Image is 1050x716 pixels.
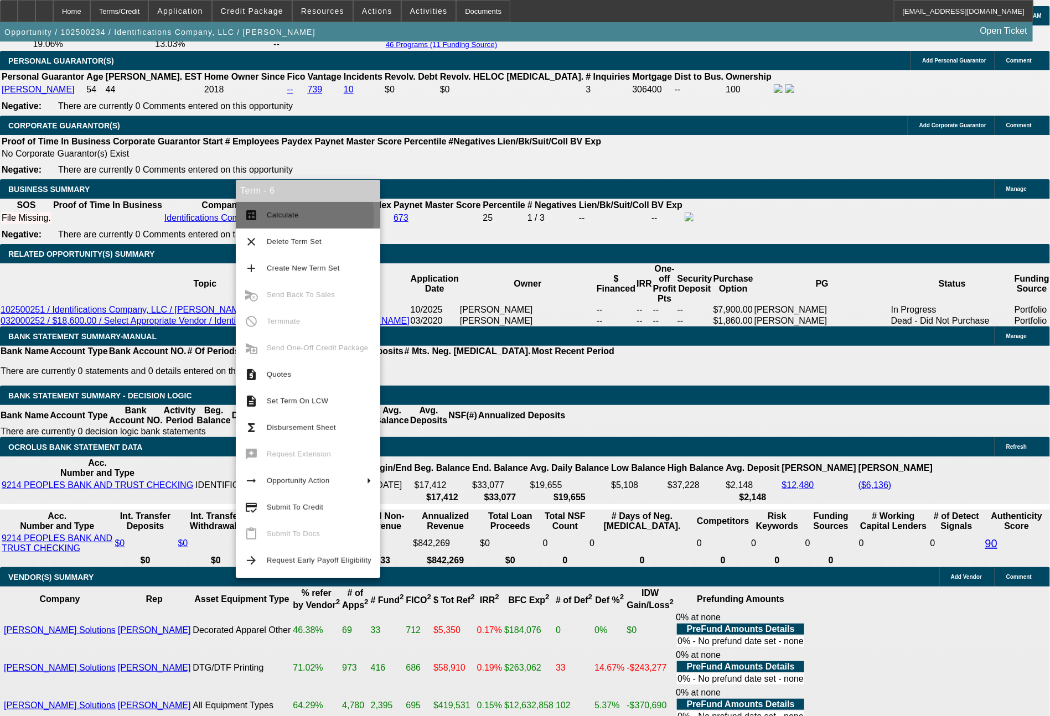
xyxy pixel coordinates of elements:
[726,492,780,503] th: $2,148
[344,85,354,94] a: 10
[527,213,577,223] div: 1 / 3
[370,612,405,648] td: 33
[4,28,315,37] span: Opportunity / 102500234 / Identifications Company, LLC / [PERSON_NAME]
[472,458,528,479] th: End. Balance
[195,458,337,479] th: Acc. Holder Name
[2,533,112,553] a: 9214 PEOPLES BANK AND TRUST CHECKING
[596,315,636,326] td: --
[293,588,340,610] b: % refer by Vendor
[477,650,503,686] td: 0.19%
[8,121,120,130] span: CORPORATE GUARANTOR(S)
[713,263,754,304] th: Purchase Option
[697,594,784,604] b: Prefunding Amounts
[585,84,630,96] td: 3
[118,663,191,672] a: [PERSON_NAME]
[1006,574,1032,580] span: Comment
[354,555,411,566] th: $33
[774,84,783,93] img: facebook-icon.png
[1,305,247,314] a: 102500251 / Identifications Company, LLC / [PERSON_NAME]
[674,84,725,96] td: --
[49,405,108,426] th: Account Type
[479,555,541,566] th: $0
[410,405,448,426] th: Avg. Deposits
[858,458,933,479] th: [PERSON_NAME]
[922,58,986,64] span: Add Personal Guarantor
[267,476,330,485] span: Opportunity Action
[406,650,432,686] td: 686
[858,511,929,532] th: # Working Capital Lenders
[293,1,353,22] button: Resources
[113,137,200,146] b: Corporate Guarantor
[542,555,588,566] th: 0
[1,458,194,479] th: Acc. Number and Type
[478,405,566,426] th: Annualized Deposits
[754,304,891,315] td: [PERSON_NAME]
[472,480,528,491] td: $33,077
[805,533,857,554] td: 0
[267,370,291,378] span: Quotes
[315,137,402,146] b: Paynet Master Score
[267,556,371,564] span: Request Early Payoff Eligibility
[667,458,724,479] th: High Balance
[531,346,615,357] th: Most Recent Period
[627,588,674,610] b: IDW Gain/Loss
[588,593,592,601] sup: 2
[178,555,255,566] th: $0
[611,458,666,479] th: Low Balance
[194,594,289,604] b: Asset Equipment Type
[236,180,380,202] div: Term - 6
[696,533,749,554] td: 0
[751,555,803,566] th: 0
[805,511,857,532] th: Funding Sources
[1014,263,1050,304] th: Funding Source
[687,662,795,671] b: PreFund Amounts Details
[39,594,80,604] b: Company
[919,122,986,128] span: Add Corporate Guarantor
[976,22,1032,40] a: Open Ticket
[382,40,501,49] button: 46 Programs (11 Funding Source)
[164,213,280,222] a: Identifications Company, LLC
[1,200,51,211] th: SOS
[371,595,404,605] b: # Fund
[267,237,322,246] span: Delete Term Set
[1006,333,1027,339] span: Manage
[342,588,368,610] b: # of Apps
[201,200,242,210] b: Company
[2,101,42,111] b: Negative:
[726,72,772,81] b: Ownership
[459,315,596,326] td: [PERSON_NAME]
[2,230,42,239] b: Negative:
[653,263,677,304] th: One-off Profit Pts
[267,264,340,272] span: Create New Term Set
[149,1,211,22] button: Application
[53,200,163,211] th: Proof of Time In Business
[108,405,163,426] th: Bank Account NO.
[86,72,103,81] b: Age
[406,612,432,648] td: 712
[498,137,568,146] b: Lien/Bk/Suit/Coll
[8,250,154,258] span: RELATED OPPORTUNITY(S) SUMMARY
[754,263,891,304] th: PG
[157,7,203,15] span: Application
[163,405,196,426] th: Activity Period
[589,533,695,554] td: 0
[8,443,142,452] span: OCROLUS BANK STATEMENT DATA
[400,593,404,601] sup: 2
[676,613,805,648] div: 0% at none
[4,625,116,635] a: [PERSON_NAME] Solutions
[336,598,340,606] sup: 2
[292,650,340,686] td: 71.02%
[4,701,116,710] a: [PERSON_NAME] Solutions
[245,421,258,434] mat-icon: functions
[8,332,157,341] span: BANK STATEMENT SUMMARY-MANUAL
[204,72,285,81] b: Home Owner Since
[404,137,446,146] b: Percentile
[267,211,299,219] span: Calculate
[930,511,984,532] th: # of Detect Signals
[985,511,1049,532] th: Authenticity Score
[596,263,636,304] th: $ Financed
[632,84,673,96] td: 306400
[187,346,240,357] th: # Of Periods
[1006,58,1032,64] span: Comment
[267,423,336,432] span: Disbursement Sheet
